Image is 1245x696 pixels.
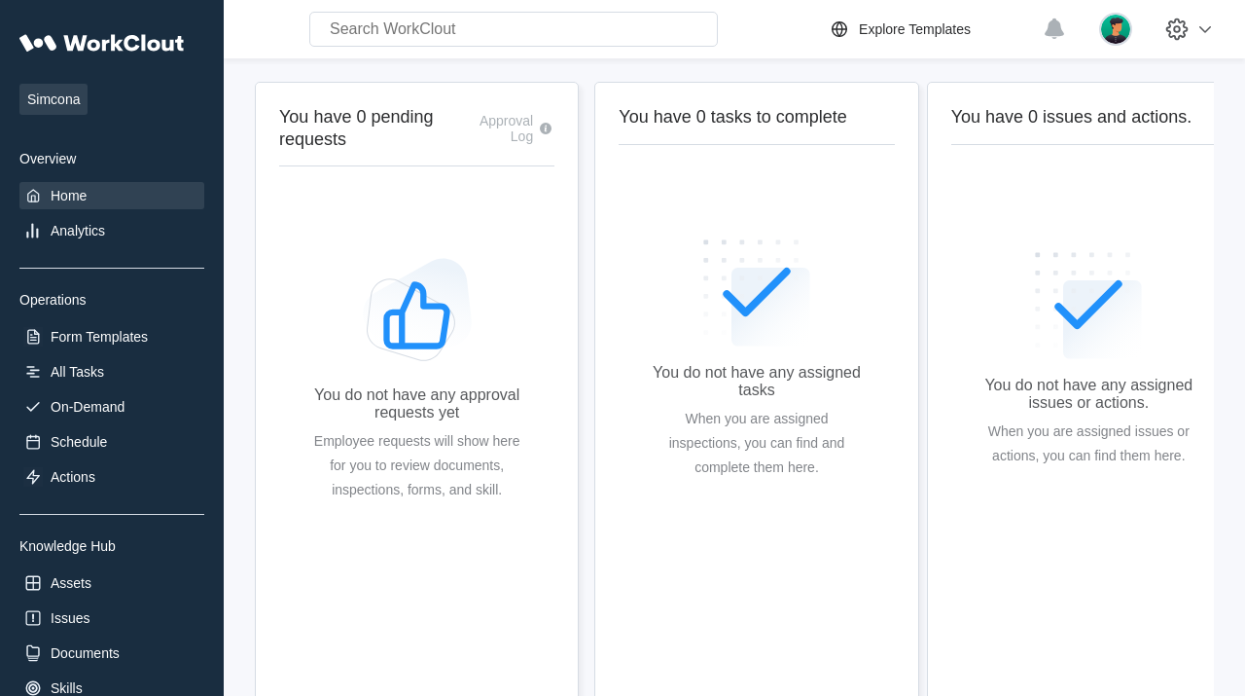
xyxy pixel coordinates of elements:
a: Documents [19,640,204,667]
div: You do not have any assigned issues or actions. [982,377,1195,412]
h2: You have 0 pending requests [279,106,467,150]
div: Skills [51,680,83,696]
a: All Tasks [19,358,204,385]
div: Operations [19,292,204,308]
div: Employee requests will show here for you to review documents, inspections, forms, and skill. [310,429,523,502]
a: Explore Templates [828,18,1033,41]
span: Simcona [19,84,88,115]
div: Form Templates [51,329,148,345]
a: Schedule [19,428,204,456]
div: Assets [51,575,91,591]
a: Actions [19,463,204,491]
div: When you are assigned issues or actions, you can find them here. [982,420,1195,468]
a: Issues [19,604,204,632]
div: Explore Templates [859,21,971,37]
div: You do not have any assigned tasks [650,364,863,399]
div: Documents [51,645,120,661]
div: You do not have any approval requests yet [310,386,523,421]
div: Actions [51,469,95,485]
div: Overview [19,151,204,166]
div: Issues [51,610,89,626]
a: Home [19,182,204,209]
h2: You have 0 tasks to complete [619,106,894,128]
a: Form Templates [19,323,204,350]
h2: You have 0 issues and actions. [951,106,1227,128]
div: Knowledge Hub [19,538,204,554]
div: Home [51,188,87,203]
div: Approval Log [467,113,533,144]
input: Search WorkClout [309,12,718,47]
a: On-Demand [19,393,204,421]
div: On-Demand [51,399,124,415]
img: user.png [1099,13,1132,46]
a: Analytics [19,217,204,244]
div: All Tasks [51,364,104,380]
div: Schedule [51,434,107,450]
a: Assets [19,569,204,597]
div: Analytics [51,223,105,238]
div: When you are assigned inspections, you can find and complete them here. [650,407,863,480]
